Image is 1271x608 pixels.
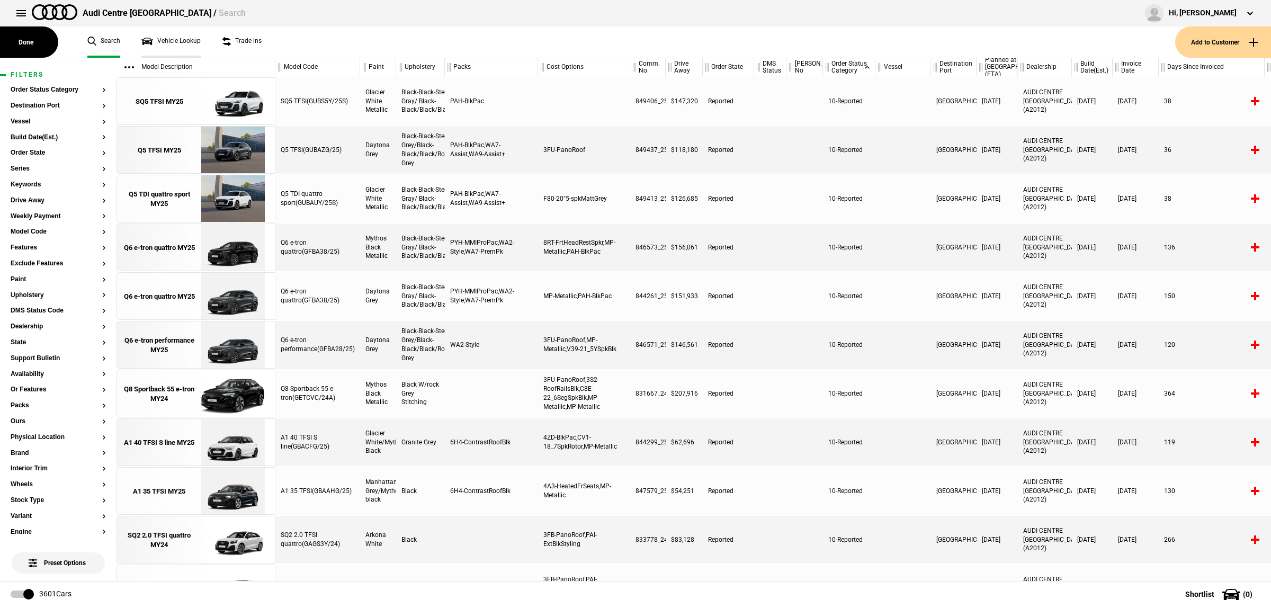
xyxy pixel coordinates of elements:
[1018,516,1072,564] div: AUDI CENTRE [GEOGRAPHIC_DATA] (A2012)
[122,321,196,369] a: Q6 e-tron performance MY25
[445,77,538,125] div: PAH-BlkPac
[11,434,106,450] section: Physical Location
[124,292,195,301] div: Q6 e-tron quattro MY25
[1159,272,1265,320] div: 150
[11,386,106,394] button: Or Features
[977,516,1018,564] div: [DATE]
[11,418,106,425] button: Ours
[977,77,1018,125] div: [DATE]
[538,223,630,271] div: 8RT-FrtHeadRestSpkr,MP-Metallic,PAH-BlkPac
[1018,175,1072,222] div: AUDI CENTRE [GEOGRAPHIC_DATA] (A2012)
[396,418,445,466] div: Granite Grey
[11,244,106,252] button: Features
[1072,126,1113,174] div: [DATE]
[39,589,71,600] div: 3601 Cars
[1159,467,1265,515] div: 130
[396,58,444,76] div: Upholstery
[117,58,275,76] div: Model Description
[1159,126,1265,174] div: 36
[11,197,106,213] section: Drive Away
[196,468,270,515] img: Audi_GBAAHG_25_KR_H10E_4A3_6H4_6FB_(Nadin:_4A3_6FB_6H4_C42)_ext.png
[122,224,196,272] a: Q6 e-tron quattro MY25
[196,419,270,467] img: Audi_GBACFG_25_ZV_2Y0E_4ZD_6H4_CV1_6FB_(Nadin:_4ZD_6FB_6H4_C43_CV1)_ext.png
[11,213,106,220] button: Weekly Payment
[11,386,106,402] section: Or Features
[275,126,360,174] div: Q5 TFSI(GUBAZG/25)
[538,467,630,515] div: 4A3-HeatedFrSeats,MP-Metallic
[11,323,106,330] button: Dealership
[396,223,445,271] div: Black-Black-Steel Gray/ Black-Black/Black/Black
[11,307,106,323] section: DMS Status Code
[445,175,538,222] div: PAH-BlkPac,WA7-Assist,WA9-Assist+
[396,77,445,125] div: Black-Black-Steel Gray/ Black-Black/Black/Black
[977,321,1018,369] div: [DATE]
[222,26,262,58] a: Trade ins
[122,370,196,418] a: Q8 Sportback 55 e-tron MY24
[122,127,196,174] a: Q5 TFSI MY25
[138,146,181,155] div: Q5 TFSI MY25
[931,418,977,466] div: [GEOGRAPHIC_DATA]
[122,385,196,404] div: Q8 Sportback 55 e-tron MY24
[823,370,875,417] div: 10-Reported
[11,355,106,371] section: Support Bulletin
[666,321,703,369] div: $146,561
[196,273,270,320] img: Audi_GFBA38_25_GX_6Y6Y_WA7_WA2_PAH_PYH_V39_QE2_VW5_(Nadin:_C03_PAH_PYH_QE2_SN8_V39_VW5_WA2_WA7)_e...
[666,370,703,417] div: $207,916
[11,513,106,520] button: Variant
[275,516,360,564] div: SQ2 2.0 TFSI quattro(GAGS3Y/24)
[122,419,196,467] a: A1 40 TFSI S line MY25
[11,450,106,457] button: Brand
[1185,591,1214,598] span: Shortlist
[11,276,106,292] section: Paint
[141,26,201,58] a: Vehicle Lookup
[703,223,754,271] div: Reported
[11,371,106,378] button: Availability
[11,228,106,244] section: Model Code
[445,126,538,174] div: PAH-BlkPac,WA7-Assist,WA9-Assist+
[630,516,666,564] div: 833778_24
[1159,77,1265,125] div: 38
[823,77,875,125] div: 10-Reported
[1159,321,1265,369] div: 120
[823,321,875,369] div: 10-Reported
[219,8,246,18] span: Search
[396,126,445,174] div: Black-Black-Steel Grey/Black-Black/Black/Rock Grey
[1113,223,1159,271] div: [DATE]
[396,321,445,369] div: Black-Black-Steel Grey/Black-Black/Black/Rock Grey
[122,175,196,223] a: Q5 TDI quattro sport MY25
[11,292,106,308] section: Upholstery
[703,516,754,564] div: Reported
[122,516,196,564] a: SQ2 2.0 TFSI quattro MY24
[196,321,270,369] img: Audi_GFBA28_25_FW_6Y6Y_3FU_WA2_V39_PAH_PY2_(Nadin:_3FU_C05_PAH_PY2_SN8_V39_WA2)_ext.png
[275,272,360,320] div: Q6 e-tron quattro(GFBA38/25)
[275,77,360,125] div: SQ5 TFSI(GUBS5Y/25S)
[823,418,875,466] div: 10-Reported
[11,450,106,466] section: Brand
[275,58,360,76] div: Model Code
[1018,58,1071,76] div: Dealership
[786,58,822,76] div: [PERSON_NAME] No
[196,370,270,418] img: Audi_GETCVC_24A_MP_0E0E_C8E_MP_WQS-1_2MB_3FU_3S2_(Nadin:_1XP_2MB_3FU_3S2_4ZD_6FJ_C30_C8E_N5K_WQS_...
[275,321,360,369] div: Q6 e-tron performance(GFBA28/25)
[11,529,106,536] button: Engine
[1018,370,1072,417] div: AUDI CENTRE [GEOGRAPHIC_DATA] (A2012)
[122,468,196,515] a: A1 35 TFSI MY25
[11,118,106,134] section: Vessel
[11,497,106,504] button: Stock Type
[31,546,86,567] span: Preset Options
[11,339,106,346] button: State
[11,260,106,276] section: Exclude Features
[630,126,666,174] div: 849437_25
[196,78,270,126] img: Audi_GUBS5Y_25S_GX_2Y2Y_PAH_WA2_6FJ_53A_PYH_PWO_(Nadin:_53A_6FJ_C56_PAH_PWO_PYH_S9S_WA2)_ext.png
[703,175,754,222] div: Reported
[931,272,977,320] div: [GEOGRAPHIC_DATA]
[11,513,106,529] section: Variant
[977,370,1018,417] div: [DATE]
[360,126,396,174] div: Daytona Grey
[1243,591,1252,598] span: ( 0 )
[1072,272,1113,320] div: [DATE]
[703,321,754,369] div: Reported
[11,118,106,126] button: Vessel
[11,481,106,497] section: Wheels
[630,418,666,466] div: 844299_25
